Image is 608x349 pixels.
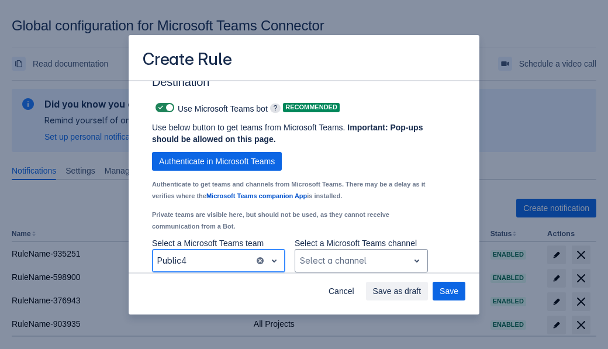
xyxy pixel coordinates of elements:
[322,282,361,300] button: Cancel
[255,256,265,265] button: clear
[152,152,282,171] button: Authenticate in Microsoft Teams
[152,237,285,249] p: Select a Microsoft Teams team
[152,122,428,145] p: Use below button to get teams from Microsoft Teams.
[295,237,428,249] p: Select a Microsoft Teams channel
[159,152,275,171] span: Authenticate in Microsoft Teams
[152,181,425,199] small: Authenticate to get teams and channels from Microsoft Teams. There may be a delay as it verifies ...
[433,282,465,300] button: Save
[206,192,307,199] a: Microsoft Teams companion App
[143,49,232,72] h3: Create Rule
[129,80,479,274] div: Scrollable content
[152,211,389,230] small: Private teams are visible here, but should not be used, as they cannot receive communication from...
[267,254,281,268] span: open
[410,254,424,268] span: open
[440,282,458,300] span: Save
[329,282,354,300] span: Cancel
[283,104,340,110] span: Recommended
[373,282,422,300] span: Save as draft
[270,103,281,113] span: ?
[366,282,429,300] button: Save as draft
[152,99,268,116] div: Use Microsoft Teams bot
[152,75,447,94] h3: Destination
